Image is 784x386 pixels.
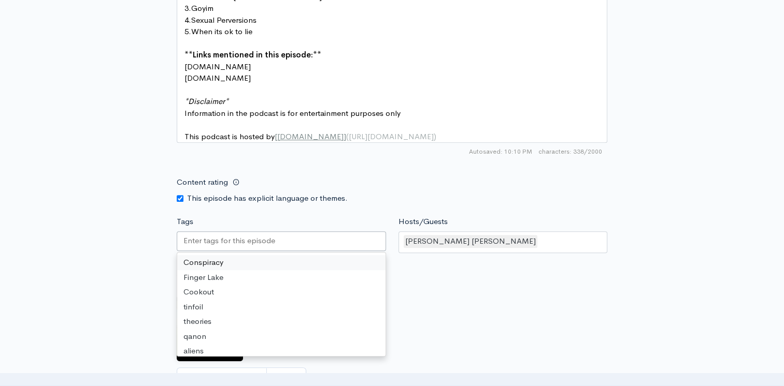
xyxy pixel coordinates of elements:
[177,314,386,329] div: theories
[177,344,386,359] div: aliens
[184,108,401,118] span: Information in the podcast is for entertainment purposes only
[184,131,436,141] span: This podcast is hosted by
[177,281,607,291] small: If no artwork is selected your default podcast artwork will be used
[434,131,436,141] span: )
[177,270,386,285] div: Finger Lake
[538,147,602,156] span: 338/2000
[188,96,225,106] span: Disclaimer
[184,26,191,36] span: 5.
[193,50,313,60] span: Links mentioned in this episode:
[177,285,386,300] div: Cookout
[177,255,386,270] div: Conspiracy
[277,131,344,141] span: [DOMAIN_NAME]
[184,62,251,71] span: [DOMAIN_NAME]
[184,15,191,25] span: 4.
[191,3,213,13] span: Goyim
[346,131,349,141] span: (
[398,216,448,228] label: Hosts/Guests
[404,235,537,248] div: [PERSON_NAME] [PERSON_NAME]
[349,131,434,141] span: [URL][DOMAIN_NAME]
[177,329,386,344] div: qanon
[177,300,386,315] div: tinfoil
[344,131,346,141] span: ]
[177,172,228,193] label: Content rating
[184,3,191,13] span: 3.
[177,216,193,228] label: Tags
[275,131,277,141] span: [
[184,73,251,83] span: [DOMAIN_NAME]
[469,147,532,156] span: Autosaved: 10:10 PM
[183,235,277,247] input: Enter tags for this episode
[191,15,256,25] span: Sexual Perversions
[187,192,348,204] label: This episode has explicit language or themes.
[191,26,252,36] span: When its ok to lie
